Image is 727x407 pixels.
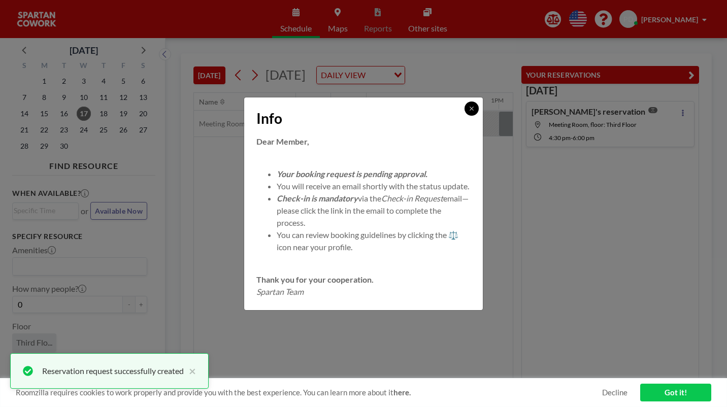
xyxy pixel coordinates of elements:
[277,192,471,229] li: via the email—please click the link in the email to complete the process.
[277,169,427,179] em: Your booking request is pending approval.
[277,229,471,253] li: You can review booking guidelines by clicking the ⚖️ icon near your profile.
[256,275,374,284] strong: Thank you for your cooperation.
[277,180,471,192] li: You will receive an email shortly with the status update.
[256,110,282,127] span: Info
[256,287,304,296] em: Spartan Team
[393,388,411,397] a: here.
[277,193,358,203] em: Check-in is mandatory
[381,193,443,203] em: Check-in Request
[16,388,602,397] span: Roomzilla requires cookies to work properly and provide you with the best experience. You can lea...
[184,365,196,377] button: close
[256,137,309,146] strong: Dear Member,
[640,384,711,401] a: Got it!
[42,365,184,377] div: Reservation request successfully created
[602,388,627,397] a: Decline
